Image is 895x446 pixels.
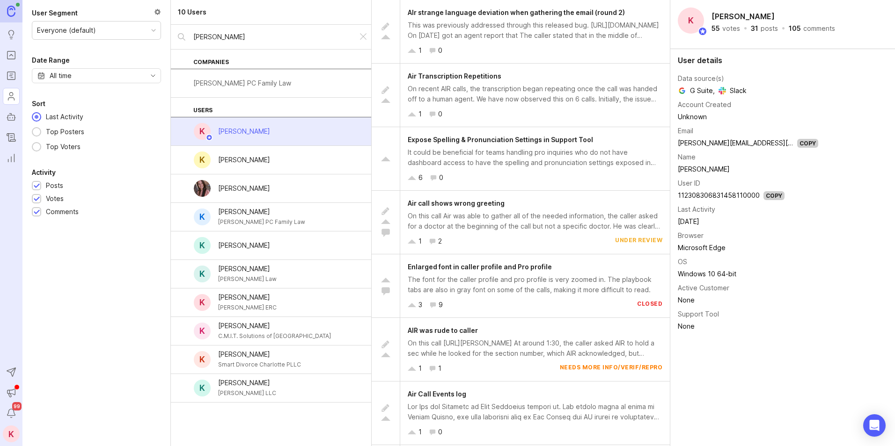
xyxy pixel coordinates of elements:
[678,257,687,267] div: OS
[194,323,211,339] div: K
[218,240,270,251] div: [PERSON_NAME]
[678,7,704,34] div: K
[194,294,211,311] div: K
[678,321,818,331] div: None
[218,321,331,331] div: [PERSON_NAME]
[751,25,758,32] div: 31
[205,134,213,141] img: member badge
[194,123,211,140] div: K
[218,292,277,302] div: [PERSON_NAME]
[408,199,505,207] span: Air call shows wrong greeting
[438,427,442,437] div: 0
[372,64,670,127] a: Air Transcription RepetitionsOn recent AIR calls, the transcription began repeating once the call...
[408,72,501,80] span: Air Transcription Repetitions
[194,209,211,225] div: K
[678,283,729,293] div: Active Customer
[218,155,270,165] div: [PERSON_NAME]
[194,380,211,396] div: K
[218,349,301,360] div: [PERSON_NAME]
[678,309,719,319] div: Support Tool
[3,88,20,105] a: Users
[3,67,20,84] a: Roadmaps
[193,32,351,42] input: Search by name...
[218,183,270,194] div: [PERSON_NAME]
[218,217,305,227] div: [PERSON_NAME] PC Family Law
[678,86,686,95] img: Google logo
[218,264,277,274] div: [PERSON_NAME]
[418,173,423,183] div: 6
[418,363,422,374] div: 1
[637,300,662,310] div: closed
[418,109,422,119] div: 1
[438,45,442,56] div: 0
[12,402,22,410] span: 99
[678,204,715,215] div: Last Activity
[678,242,818,254] td: Microsoft Edge
[32,7,78,19] div: User Segment
[678,178,700,188] div: User ID
[372,318,670,381] a: AIR was rude to callerOn this call [URL][PERSON_NAME] At around 1:30, the caller asked AIR to hol...
[408,402,662,422] div: Lor Ips dol Sitametc ad Elit Seddoeius tempori ut. Lab etdolo magna al enima mi Veniam Quisno, ex...
[678,100,731,110] div: Account Created
[171,50,371,69] div: Companies
[719,87,726,94] img: Slack logo
[408,211,662,231] div: On this call Air was able to gather all of the needed information, the caller asked for a doctor ...
[171,98,371,117] div: Users
[372,381,670,445] a: Air Call Events logLor Ips dol Sitametc ad Elit Seddoeius tempori ut. Lab etdolo magna al enima m...
[678,268,818,280] td: Windows 10 64-bit
[3,108,20,125] a: Autopilot
[418,427,422,437] div: 1
[32,167,56,178] div: Activity
[372,127,670,191] a: Expose Spelling & Pronunciation Settings in Support ToolIt could be beneficial for teams handling...
[863,414,886,437] div: Open Intercom Messenger
[678,86,715,96] span: G Suite ,
[372,254,670,318] a: Enlarged font in caller profile and Pro profileThe font for the caller profile and pro profile is...
[803,25,835,32] div: comments
[438,363,441,374] div: 1
[218,274,277,284] div: [PERSON_NAME] Law
[3,129,20,146] a: Changelog
[438,109,442,119] div: 0
[722,25,740,32] div: votes
[408,84,662,104] div: On recent AIR calls, the transcription began repeating once the call was handed off to a human ag...
[218,378,276,388] div: [PERSON_NAME]
[678,230,704,241] div: Browser
[763,191,785,200] div: Copy
[3,405,20,422] button: Notifications
[32,55,70,66] div: Date Range
[408,136,593,144] span: Expose Spelling & Pronunciation Settings in Support Tool
[32,98,45,109] div: Sort
[194,351,211,368] div: K
[218,360,301,370] div: Smart Divorce Charlotte PLLC
[418,45,422,56] div: 1
[178,7,206,17] div: 10 Users
[50,71,72,81] div: All time
[218,126,270,137] div: [PERSON_NAME]
[781,25,786,32] div: ·
[372,191,670,254] a: Air call shows wrong greetingOn this call Air was able to gather all of the needed information, t...
[7,6,15,16] img: Canny Home
[146,72,161,79] svg: toggle icon
[3,425,20,442] button: K
[194,151,211,168] div: K
[678,295,818,305] div: None
[408,390,466,398] span: Air Call Events log
[408,274,662,295] div: The font for the caller profile and pro profile is very zoomed in. The playbook tabs are also in ...
[41,142,85,152] div: Top Voters
[218,207,305,217] div: [PERSON_NAME]
[761,25,778,32] div: posts
[218,331,331,341] div: C.M.I.T. Solutions of [GEOGRAPHIC_DATA]
[3,26,20,43] a: Ideas
[678,73,724,84] div: Data source(s)
[218,388,276,398] div: [PERSON_NAME] LLC
[194,180,211,197] img: Katie Mayo
[560,363,663,374] div: needs more info/verif/repro
[408,8,625,16] span: AIr strange language deviation when gathering the email (round 2)
[698,27,707,36] img: member badge
[3,364,20,381] button: Send to Autopilot
[37,25,96,36] div: Everyone (default)
[678,112,818,122] div: Unknown
[408,147,662,168] div: It could be beneficial for teams handling pro inquiries who do not have dashboard access to have ...
[218,302,277,313] div: [PERSON_NAME] ERC
[408,263,552,271] span: Enlarged font in caller profile and Pro profile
